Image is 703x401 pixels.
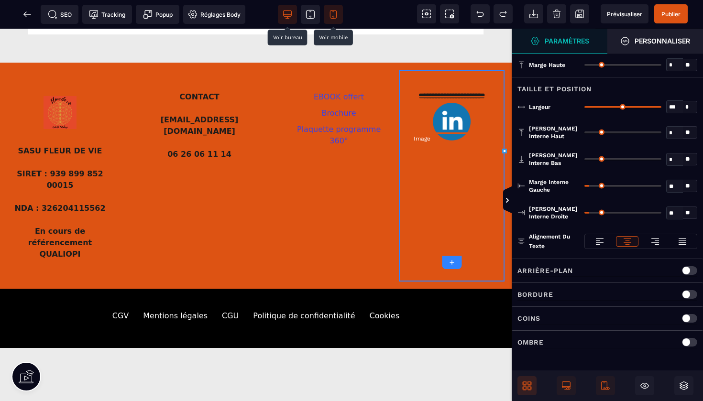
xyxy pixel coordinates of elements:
[517,336,544,348] p: Ombre
[545,37,589,44] strong: Paramètres
[41,5,78,24] span: Métadata SEO
[517,232,580,251] p: Alignement du texte
[557,376,576,395] span: Afficher le desktop
[136,5,179,24] span: Créer une alerte modale
[324,5,343,24] span: Voir mobile
[607,29,703,54] span: Ouvrir le gestionnaire de styles
[322,80,356,89] a: Brochure
[297,96,383,117] a: Plaquette programme 360°
[512,29,607,54] span: Ouvrir le gestionnaire de styles
[161,64,239,130] b: CONTACT [EMAIL_ADDRESS][DOMAIN_NAME] 06 26 06 11 14
[601,4,648,23] span: Aperçu
[112,282,129,293] div: CGV
[440,4,459,23] span: Capture d'écran
[570,4,589,23] span: Enregistrer
[471,4,490,23] span: Défaire
[529,61,565,69] span: Marge haute
[517,376,537,395] span: Ouvrir les blocs
[82,5,132,24] span: Code de suivi
[370,282,400,293] div: Cookies
[14,141,106,230] b: SIRET : 939 899 852 00015 NDA : 326204115562 En cours de référencement QUALIOPI
[635,376,654,395] span: Masquer le bloc
[517,313,540,324] p: Coins
[314,64,364,73] a: EBOOK offert
[417,4,436,23] span: Voir les composants
[512,186,521,215] span: Afficher les vues
[517,265,573,276] p: Arrière-plan
[547,4,566,23] span: Nettoyage
[661,11,681,18] span: Publier
[18,118,102,127] b: SASU FLEUR DE VIE
[222,282,239,293] div: CGU
[48,10,72,19] span: SEO
[596,376,615,395] span: Afficher le mobile
[183,5,245,24] span: Favicon
[529,152,580,167] span: [PERSON_NAME] interne bas
[18,5,37,24] span: Retour
[529,103,550,111] span: Largeur
[253,282,355,293] div: Politique de confidentialité
[529,178,580,194] span: Marge interne gauche
[494,4,513,23] span: Rétablir
[517,289,553,300] p: Bordure
[529,125,580,140] span: [PERSON_NAME] interne haut
[301,5,320,24] span: Voir tablette
[524,4,543,23] span: Importer
[607,11,642,18] span: Prévisualiser
[89,10,125,19] span: Tracking
[654,4,688,23] span: Enregistrer le contenu
[143,282,208,293] div: Mentions légales
[433,74,471,112] img: 1a59c7fc07b2df508e9f9470b57f58b2_Design_sans_titre_(2).png
[529,205,580,220] span: [PERSON_NAME] interne droite
[512,77,703,95] div: Taille et position
[143,10,173,19] span: Popup
[188,10,241,19] span: Réglages Body
[278,5,297,24] span: Voir bureau
[635,37,690,44] strong: Personnaliser
[674,376,693,395] span: Ouvrir les calques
